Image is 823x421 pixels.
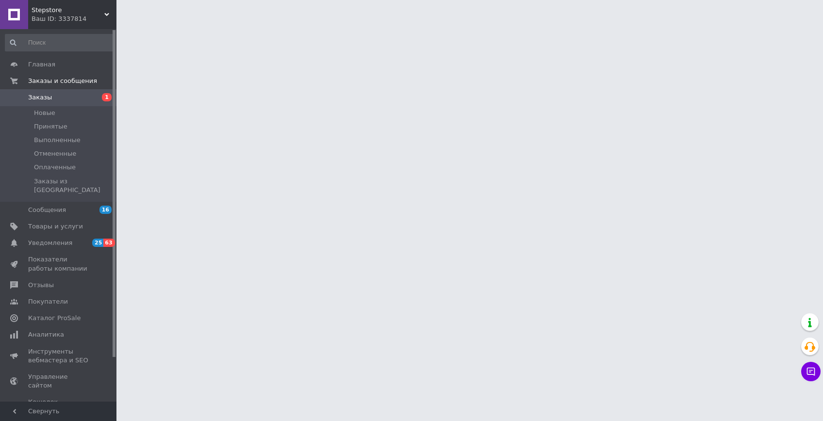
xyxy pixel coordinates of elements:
span: Новые [34,109,55,117]
span: Отзывы [28,281,54,290]
span: Уведомления [28,239,72,247]
span: Инструменты вебмастера и SEO [28,347,90,365]
span: Покупатели [28,297,68,306]
span: Каталог ProSale [28,314,81,323]
span: Заказы и сообщения [28,77,97,85]
span: Stepstore [32,6,104,15]
span: Заказы из [GEOGRAPHIC_DATA] [34,177,113,194]
span: 16 [99,206,112,214]
span: Показатели работы компании [28,255,90,273]
span: Управление сайтом [28,372,90,390]
span: Оплаченные [34,163,76,172]
span: Отмененные [34,149,76,158]
span: 63 [103,239,115,247]
span: Принятые [34,122,67,131]
button: Чат с покупателем [801,362,821,381]
span: Сообщения [28,206,66,214]
span: Товары и услуги [28,222,83,231]
span: Аналитика [28,330,64,339]
span: Главная [28,60,55,69]
span: Выполненные [34,136,81,145]
div: Ваш ID: 3337814 [32,15,116,23]
span: 25 [92,239,103,247]
input: Поиск [5,34,114,51]
span: Кошелек компании [28,398,90,415]
span: Заказы [28,93,52,102]
span: 1 [102,93,112,101]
